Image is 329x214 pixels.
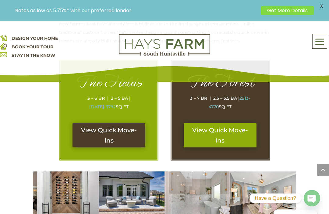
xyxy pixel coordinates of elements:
[12,44,53,50] a: BOOK YOUR TOUR
[317,2,326,11] span: X
[184,73,256,94] h1: The Forest
[73,123,145,147] a: View Quick Move-Ins
[184,94,256,111] p: 3 – 7 BR | 2.5 – 5.5 BA |
[184,123,256,147] a: View Quick Move-Ins
[116,104,129,109] span: SQ FT
[73,73,145,94] h1: The Fields
[119,52,210,57] a: hays farm homes huntsville development
[219,104,232,109] span: SQ FT
[89,104,116,109] a: [DATE]-3792
[119,34,210,56] img: Logo
[12,53,55,58] a: STAY IN THE KNOW
[87,95,130,109] span: 3 – 6 BR | 2 – 5 BA |
[15,8,258,13] p: Rates as low as 5.75%* with our preferred lender
[12,36,58,41] a: DESIGN YOUR HOME
[261,6,314,15] a: Get More Details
